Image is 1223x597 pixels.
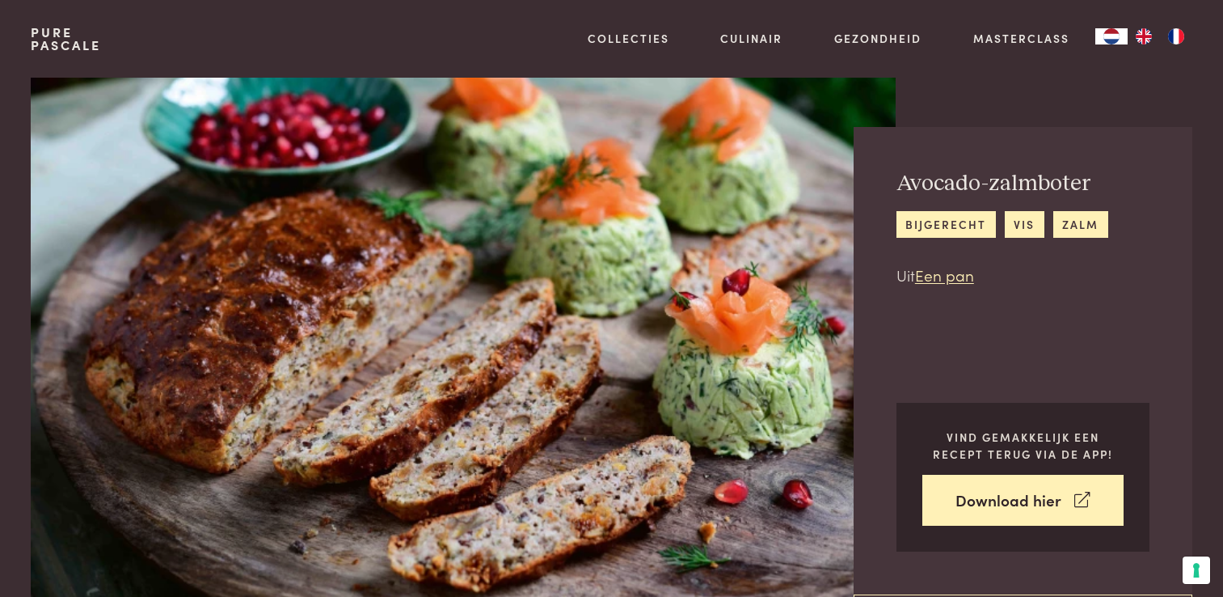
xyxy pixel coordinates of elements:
[1095,28,1128,44] a: NL
[922,429,1124,462] p: Vind gemakkelijk een recept terug via de app!
[31,78,895,597] img: Avocado-zalmboter
[896,264,1108,287] p: Uit
[896,170,1108,198] h2: Avocado-zalmboter
[720,30,782,47] a: Culinair
[1128,28,1160,44] a: EN
[1005,211,1044,238] a: vis
[588,30,669,47] a: Collecties
[1160,28,1192,44] a: FR
[31,26,101,52] a: PurePascale
[922,475,1124,526] a: Download hier
[915,264,974,286] a: Een pan
[834,30,921,47] a: Gezondheid
[896,211,996,238] a: bijgerecht
[1095,28,1192,44] aside: Language selected: Nederlands
[973,30,1069,47] a: Masterclass
[1053,211,1108,238] a: zalm
[1183,557,1210,584] button: Uw voorkeuren voor toestemming voor trackingtechnologieën
[1128,28,1192,44] ul: Language list
[1095,28,1128,44] div: Language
